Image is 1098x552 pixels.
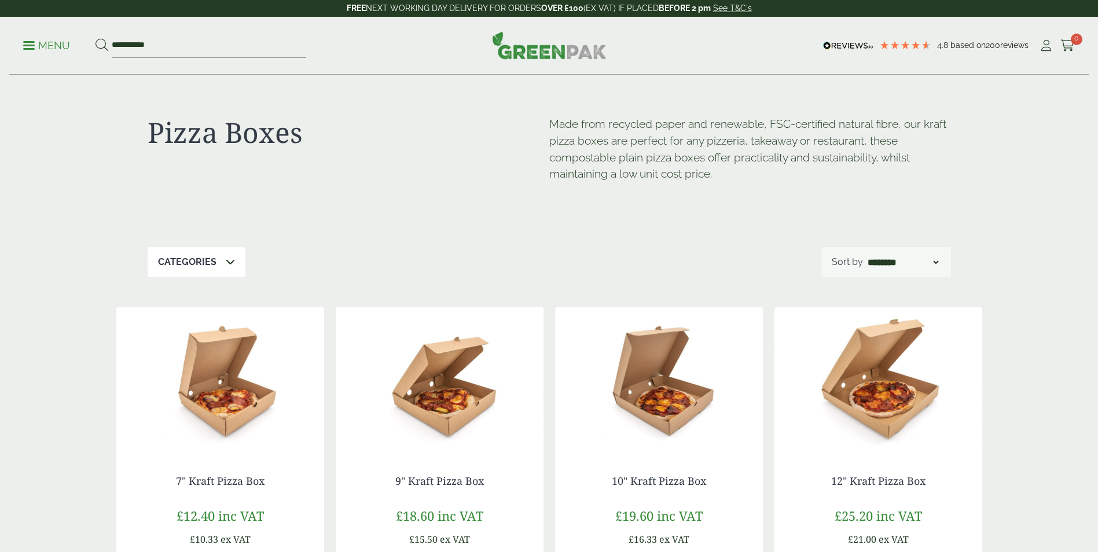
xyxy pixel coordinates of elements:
a: 10" Kraft Pizza Box [612,474,706,488]
span: £10.33 [190,533,218,546]
span: inc VAT [876,507,922,524]
span: reviews [1000,41,1029,50]
span: 0 [1071,34,1082,45]
span: ex VAT [440,533,470,546]
span: Based on [950,41,986,50]
i: Cart [1060,40,1075,51]
a: 7" Kraft Pizza Box [176,474,265,488]
span: ex VAT [879,533,909,546]
span: £18.60 [396,507,434,524]
select: Shop order [865,255,941,269]
span: £12.40 [177,507,215,524]
p: Categories [158,255,216,269]
h1: Pizza Boxes [148,116,549,149]
i: My Account [1039,40,1053,51]
strong: BEFORE 2 pm [659,3,711,13]
a: 0 [1060,37,1075,54]
span: £16.33 [629,533,657,546]
a: 12" Kraft Pizza Box [831,474,926,488]
span: inc VAT [218,507,264,524]
span: ex VAT [659,533,689,546]
p: Menu [23,39,70,53]
p: Made from recycled paper and renewable, FSC-certified natural fibre, o [549,116,951,182]
strong: FREE [347,3,366,13]
a: Menu [23,39,70,50]
strong: OVER £100 [541,3,583,13]
p: Sort by [832,255,863,269]
span: £19.60 [615,507,653,524]
img: REVIEWS.io [823,42,873,50]
img: 7.5 [116,307,324,452]
a: 9" Kraft Pizza Box [395,474,484,488]
img: GreenPak Supplies [492,31,607,59]
span: 200 [986,41,1000,50]
img: 12.5 [774,307,982,452]
span: inc VAT [438,507,483,524]
div: 4.79 Stars [879,40,931,50]
span: ex VAT [221,533,251,546]
span: inc VAT [657,507,703,524]
span: £25.20 [835,507,873,524]
span: £21.00 [848,533,876,546]
span: £15.50 [409,533,438,546]
a: See T&C's [713,3,752,13]
img: 10.5 [555,307,763,452]
img: 9.5 [336,307,544,452]
span: 4.8 [937,41,950,50]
